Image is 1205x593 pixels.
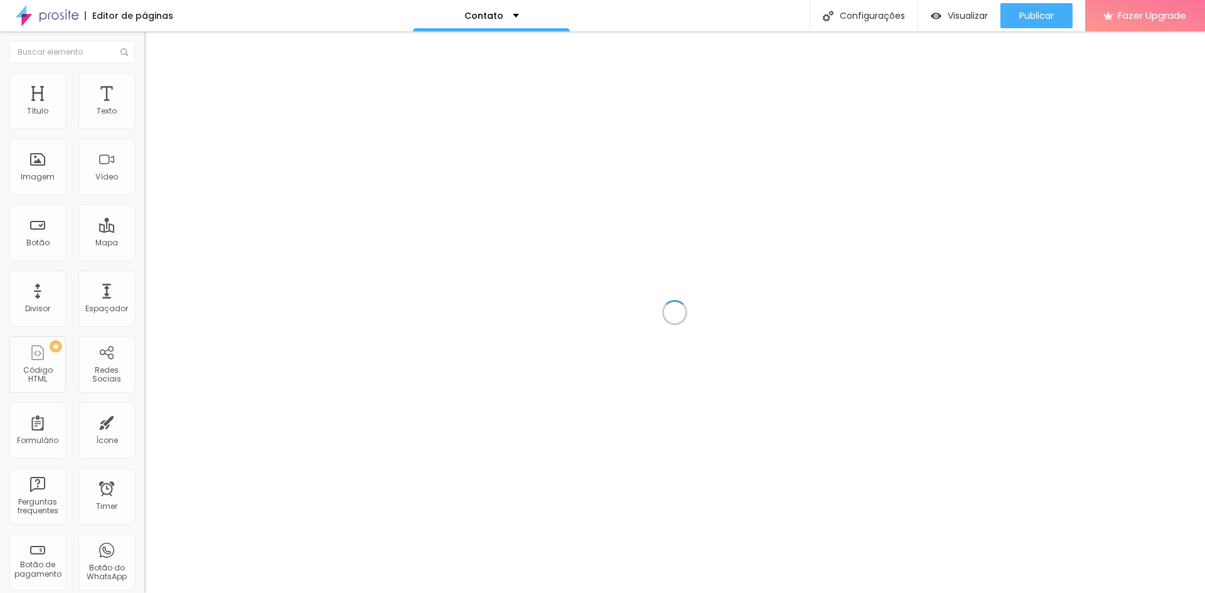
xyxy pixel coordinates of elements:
[9,41,135,63] input: Buscar elemento
[85,11,173,20] div: Editor de páginas
[1019,11,1054,21] span: Publicar
[97,107,117,115] div: Texto
[26,238,50,247] div: Botão
[948,11,988,21] span: Visualizar
[13,366,62,384] div: Código HTML
[931,11,941,21] img: view-1.svg
[95,238,118,247] div: Mapa
[82,564,131,582] div: Botão do WhatsApp
[13,498,62,516] div: Perguntas frequentes
[85,304,128,313] div: Espaçador
[96,502,117,511] div: Timer
[13,560,62,579] div: Botão de pagamento
[1118,10,1186,21] span: Fazer Upgrade
[82,366,131,384] div: Redes Sociais
[27,107,48,115] div: Título
[120,48,128,56] img: Icone
[918,3,1000,28] button: Visualizar
[95,173,118,181] div: Vídeo
[464,11,503,20] p: Contato
[1000,3,1073,28] button: Publicar
[823,11,833,21] img: Icone
[96,436,118,445] div: Ícone
[17,436,58,445] div: Formulário
[25,304,50,313] div: Divisor
[21,173,55,181] div: Imagem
